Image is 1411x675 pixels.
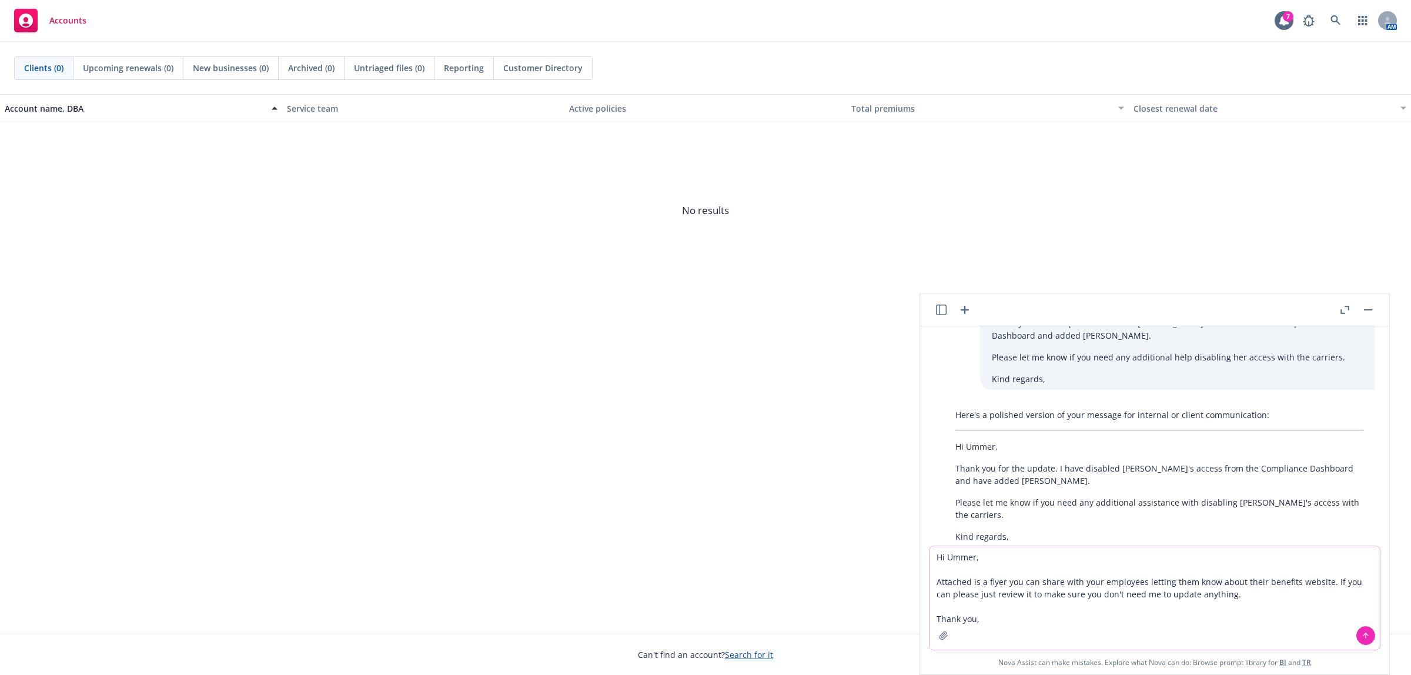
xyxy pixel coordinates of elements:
[287,102,560,115] div: Service team
[564,94,847,122] button: Active policies
[1134,102,1393,115] div: Closest renewal date
[49,16,86,25] span: Accounts
[955,409,1363,421] p: Here's a polished version of your message for internal or client communication:
[992,351,1363,363] p: Please let me know if you need any additional help disabling her access with the carriers.
[638,649,773,661] span: Can't find an account?
[955,440,1363,453] p: Hi Ummer,
[992,317,1363,342] p: Thank you for the update. I disabled [PERSON_NAME]'s access from the Compliance Dashboard and add...
[1129,94,1411,122] button: Closest renewal date
[955,496,1363,521] p: Please let me know if you need any additional assistance with disabling [PERSON_NAME]'s access wi...
[1302,657,1311,667] a: TR
[929,546,1380,650] textarea: Hi Ummer, Attached is a flyer you can share with your employees letting them know about their ben...
[955,462,1363,487] p: Thank you for the update. I have disabled [PERSON_NAME]'s access from the Compliance Dashboard an...
[851,102,1111,115] div: Total premiums
[725,649,773,660] a: Search for it
[5,102,265,115] div: Account name, DBA
[83,62,173,74] span: Upcoming renewals (0)
[1324,9,1348,32] a: Search
[992,373,1363,385] p: Kind regards,
[569,102,842,115] div: Active policies
[193,62,269,74] span: New businesses (0)
[24,62,63,74] span: Clients (0)
[847,94,1129,122] button: Total premiums
[998,650,1311,674] span: Nova Assist can make mistakes. Explore what Nova can do: Browse prompt library for and
[1297,9,1320,32] a: Report a Bug
[282,94,564,122] button: Service team
[288,62,335,74] span: Archived (0)
[444,62,484,74] span: Reporting
[1279,657,1286,667] a: BI
[503,62,583,74] span: Customer Directory
[354,62,424,74] span: Untriaged files (0)
[9,4,91,37] a: Accounts
[955,530,1363,543] p: Kind regards,
[1283,11,1293,22] div: 7
[1351,9,1375,32] a: Switch app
